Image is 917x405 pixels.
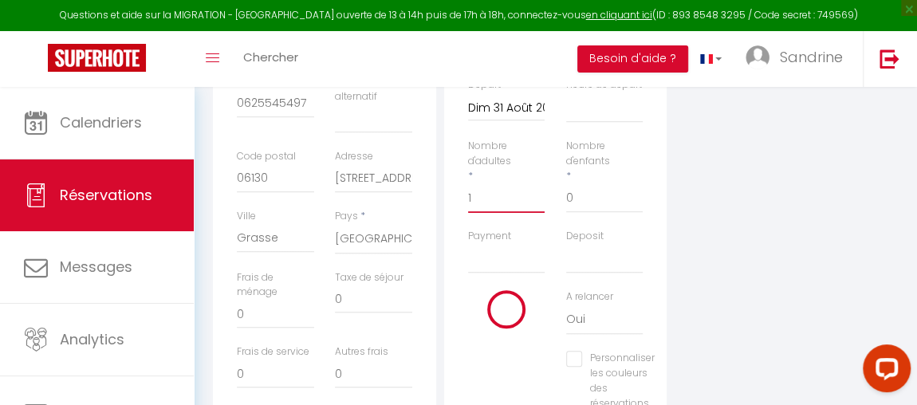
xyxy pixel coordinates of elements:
span: Messages [60,257,132,277]
label: Nombre d'adultes [468,139,545,169]
iframe: LiveChat chat widget [850,338,917,405]
label: Adresse [335,149,373,164]
label: Deposit [566,229,604,244]
label: A relancer [566,289,613,305]
span: Sandrine [780,47,843,67]
label: Téléphone alternatif [335,74,412,104]
a: Chercher [231,31,310,87]
img: logout [880,49,899,69]
label: Frais de ménage [237,270,314,301]
label: Ville [237,209,256,224]
button: Besoin d'aide ? [577,45,688,73]
span: Chercher [243,49,298,65]
span: Réservations [60,185,152,205]
span: Analytics [60,329,124,349]
a: en cliquant ici [586,8,652,22]
label: Payment [468,229,511,244]
label: Code postal [237,149,296,164]
label: Frais de service [237,344,309,360]
img: ... [746,45,769,69]
label: Pays [335,209,358,224]
label: Taxe de séjour [335,270,403,285]
a: ... Sandrine [734,31,863,87]
label: Autres frais [335,344,388,360]
label: Nombre d'enfants [566,139,643,169]
span: Calendriers [60,112,142,132]
img: Super Booking [48,44,146,72]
